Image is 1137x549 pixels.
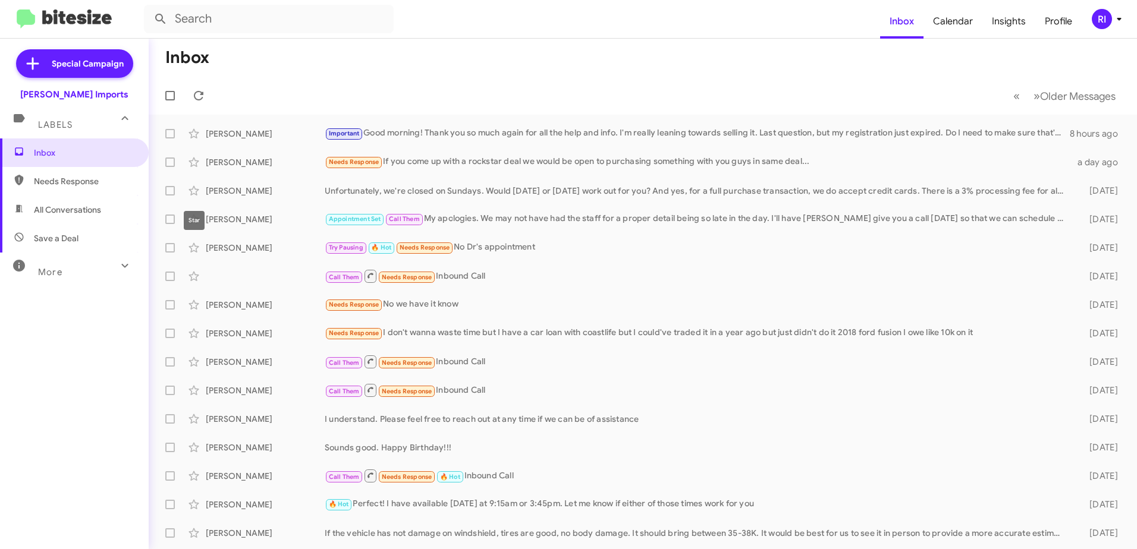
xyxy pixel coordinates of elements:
div: [DATE] [1070,498,1127,510]
div: If the vehicle has not damage on windshield, tires are good, no body damage. It should bring betw... [325,527,1070,539]
div: Inbound Call [325,354,1070,369]
span: Needs Response [382,473,432,481]
div: [PERSON_NAME] [206,384,325,396]
div: If you come up with a rockstar deal we would be open to purchasing something with you guys in sam... [325,155,1070,169]
div: [DATE] [1070,384,1127,396]
div: Star [184,211,205,230]
span: » [1034,89,1040,103]
a: Inbox [880,4,924,39]
span: Call Them [329,273,360,281]
span: Important [329,130,360,137]
div: Inbound Call [325,269,1070,283]
span: Older Messages [1040,90,1116,103]
nav: Page navigation example [1007,84,1123,108]
div: [PERSON_NAME] [206,213,325,225]
a: Insights [982,4,1035,39]
div: 8 hours ago [1070,128,1127,140]
span: Needs Response [329,158,379,166]
div: Sounds good. Happy Birthday!!! [325,441,1070,453]
div: [DATE] [1070,213,1127,225]
div: [PERSON_NAME] [206,441,325,453]
button: RI [1082,9,1124,29]
div: Inbound Call [325,468,1070,483]
span: Needs Response [382,273,432,281]
div: [PERSON_NAME] [206,498,325,510]
div: [DATE] [1070,270,1127,282]
div: Unfortunately, we're closed on Sundays. Would [DATE] or [DATE] work out for you? And yes, for a f... [325,185,1070,197]
span: 🔥 Hot [440,473,460,481]
span: More [38,267,62,277]
span: Needs Response [382,387,432,395]
div: [DATE] [1070,242,1127,254]
div: No we have it know [325,298,1070,311]
h1: Inbox [165,48,209,67]
div: [DATE] [1070,413,1127,425]
span: « [1013,89,1020,103]
div: [DATE] [1070,470,1127,482]
div: [PERSON_NAME] [206,470,325,482]
span: Labels [38,119,73,130]
span: Needs Response [329,329,379,337]
div: Perfect! I have available [DATE] at 9:15am or 3:45pm. Let me know if either of those times work f... [325,497,1070,511]
div: I understand. Please feel free to reach out at any time if we can be of assistance [325,413,1070,425]
div: [DATE] [1070,441,1127,453]
div: [PERSON_NAME] [206,527,325,539]
div: Good morning! Thank you so much again for all the help and info. I'm really leaning towards selli... [325,127,1070,140]
div: [DATE] [1070,356,1127,368]
a: Calendar [924,4,982,39]
div: [PERSON_NAME] [206,356,325,368]
span: Appointment Set [329,215,381,223]
div: [PERSON_NAME] [206,413,325,425]
span: Call Them [329,359,360,367]
span: Call Them [329,387,360,395]
div: [PERSON_NAME] [206,156,325,168]
div: No Dr's appointment [325,241,1070,254]
div: RI [1092,9,1112,29]
button: Next [1026,84,1123,108]
div: [PERSON_NAME] [206,185,325,197]
span: Call Them [389,215,420,223]
button: Previous [1006,84,1027,108]
span: Needs Response [329,301,379,308]
div: I don't wanna waste time but I have a car loan with coastlife but I could've traded it in a year ... [325,326,1070,340]
div: [DATE] [1070,299,1127,311]
div: My apologies. We may not have had the staff for a proper detail being so late in the day. I'll ha... [325,212,1070,226]
div: [DATE] [1070,327,1127,339]
span: Call Them [329,473,360,481]
a: Profile [1035,4,1082,39]
input: Search [144,5,394,33]
span: Needs Response [34,175,135,187]
div: [DATE] [1070,527,1127,539]
span: 🔥 Hot [371,244,391,251]
div: [PERSON_NAME] Imports [20,89,128,100]
span: Special Campaign [52,58,124,70]
a: Special Campaign [16,49,133,78]
span: Needs Response [400,244,450,251]
div: [PERSON_NAME] [206,128,325,140]
span: Try Pausing [329,244,363,251]
span: Inbox [34,147,135,159]
div: [PERSON_NAME] [206,242,325,254]
div: Inbound Call [325,383,1070,397]
div: a day ago [1070,156,1127,168]
span: Save a Deal [34,232,78,244]
span: Needs Response [382,359,432,367]
span: All Conversations [34,204,101,216]
div: [PERSON_NAME] [206,299,325,311]
span: 🔥 Hot [329,500,349,508]
div: [DATE] [1070,185,1127,197]
div: [PERSON_NAME] [206,327,325,339]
